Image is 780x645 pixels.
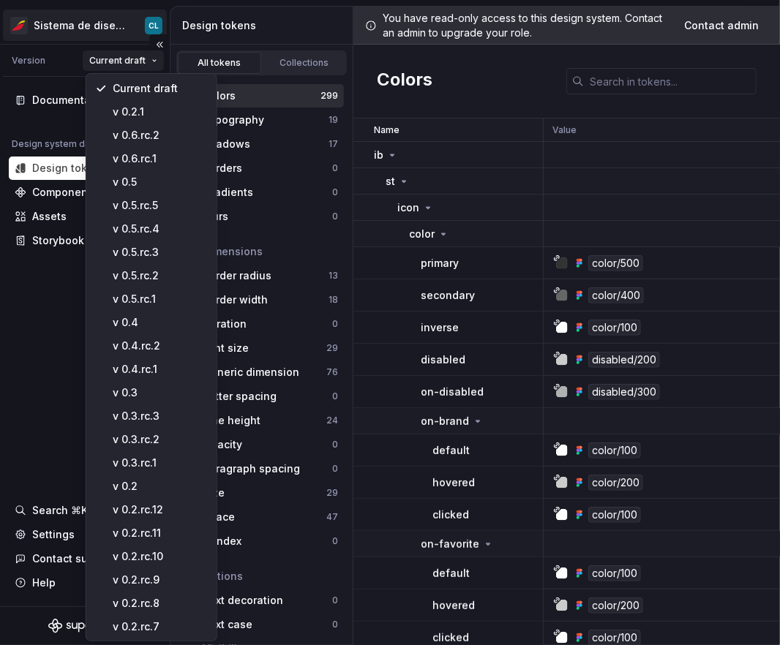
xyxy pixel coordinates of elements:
div: v 0.2.rc.11 [113,526,208,540]
div: v 0.2 [113,479,208,494]
div: v 0.3.rc.3 [113,409,208,423]
div: v 0.2.rc.8 [113,596,208,611]
div: v 0.5.rc.1 [113,292,208,306]
div: v 0.2.rc.12 [113,502,208,517]
div: v 0.4 [113,315,208,330]
div: v 0.4.rc.2 [113,339,208,353]
div: v 0.3.rc.1 [113,456,208,470]
div: v 0.5.rc.5 [113,198,208,213]
div: v 0.2.rc.9 [113,573,208,587]
div: Current draft [113,81,208,96]
div: v 0.5 [113,175,208,189]
div: v 0.2.rc.10 [113,549,208,564]
div: v 0.6.rc.1 [113,151,208,166]
div: v 0.3 [113,385,208,400]
div: v 0.6.rc.2 [113,128,208,143]
div: v 0.4.rc.1 [113,362,208,377]
div: v 0.3.rc.2 [113,432,208,447]
div: v 0.5.rc.3 [113,245,208,260]
div: v 0.5.rc.4 [113,222,208,236]
div: v 0.2.rc.7 [113,619,208,634]
div: v 0.2.1 [113,105,208,119]
div: v 0.5.rc.2 [113,268,208,283]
